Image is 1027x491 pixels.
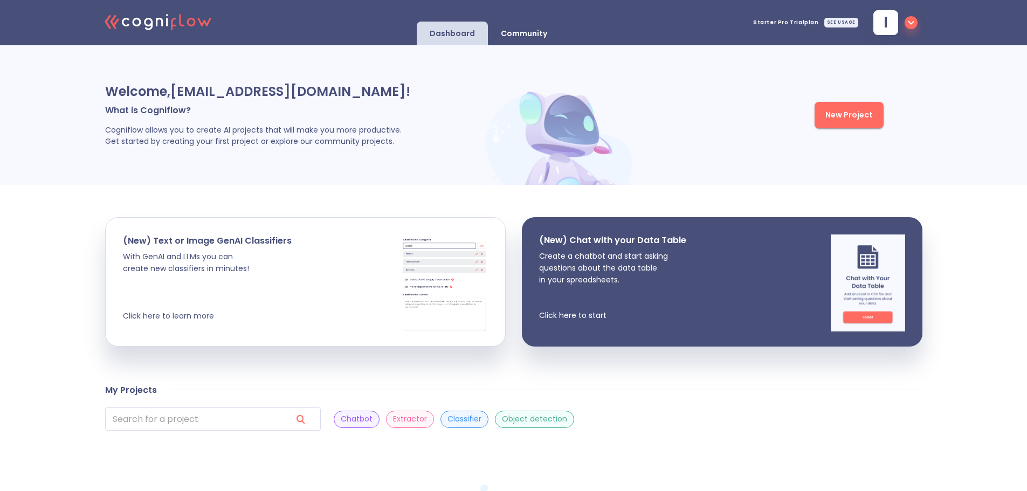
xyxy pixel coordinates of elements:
[105,83,483,100] p: Welcome, [EMAIL_ADDRESS][DOMAIN_NAME] !
[123,251,292,322] p: With GenAI and LLMs you can create new classifiers in minutes! Click here to learn more
[831,234,905,331] img: chat img
[105,105,483,116] p: What is Cogniflow?
[105,125,483,147] p: Cogniflow allows you to create AI projects that will make you more productive. Get started by cre...
[430,29,475,39] p: Dashboard
[105,407,283,431] input: search
[753,20,819,25] span: Starter Pro Trial plan
[865,7,922,38] button: i
[815,102,884,128] button: New Project
[123,235,292,246] p: (New) Text or Image GenAI Classifiers
[447,414,481,424] p: Classifier
[539,234,686,246] p: (New) Chat with your Data Table
[401,235,488,332] img: cards stack img
[824,18,858,27] div: SEE USAGE
[825,108,873,122] span: New Project
[393,414,427,424] p: Extractor
[502,414,567,424] p: Object detection
[341,414,373,424] p: Chatbot
[105,385,157,396] h4: My Projects
[539,250,686,321] p: Create a chatbot and start asking questions about the data table in your spreadsheets. Click here...
[501,29,547,39] p: Community
[483,82,639,185] img: header robot
[884,15,888,30] span: i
